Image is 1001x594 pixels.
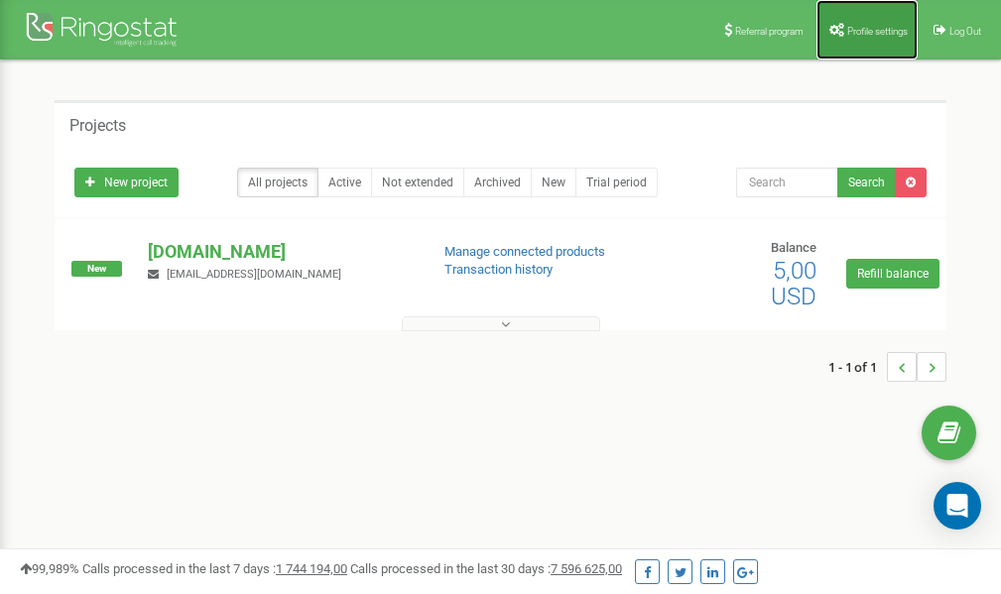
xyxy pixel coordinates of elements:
[463,168,532,197] a: Archived
[828,352,887,382] span: 1 - 1 of 1
[736,168,838,197] input: Search
[20,561,79,576] span: 99,989%
[69,117,126,135] h5: Projects
[551,561,622,576] u: 7 596 625,00
[444,244,605,259] a: Manage connected products
[771,240,816,255] span: Balance
[949,26,981,37] span: Log Out
[846,259,939,289] a: Refill balance
[575,168,658,197] a: Trial period
[444,262,553,277] a: Transaction history
[771,257,816,310] span: 5,00 USD
[934,482,981,530] div: Open Intercom Messenger
[847,26,908,37] span: Profile settings
[828,332,946,402] nav: ...
[531,168,576,197] a: New
[350,561,622,576] span: Calls processed in the last 30 days :
[237,168,318,197] a: All projects
[71,261,122,277] span: New
[837,168,896,197] button: Search
[167,268,341,281] span: [EMAIL_ADDRESS][DOMAIN_NAME]
[735,26,804,37] span: Referral program
[148,239,412,265] p: [DOMAIN_NAME]
[276,561,347,576] u: 1 744 194,00
[371,168,464,197] a: Not extended
[82,561,347,576] span: Calls processed in the last 7 days :
[74,168,179,197] a: New project
[317,168,372,197] a: Active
